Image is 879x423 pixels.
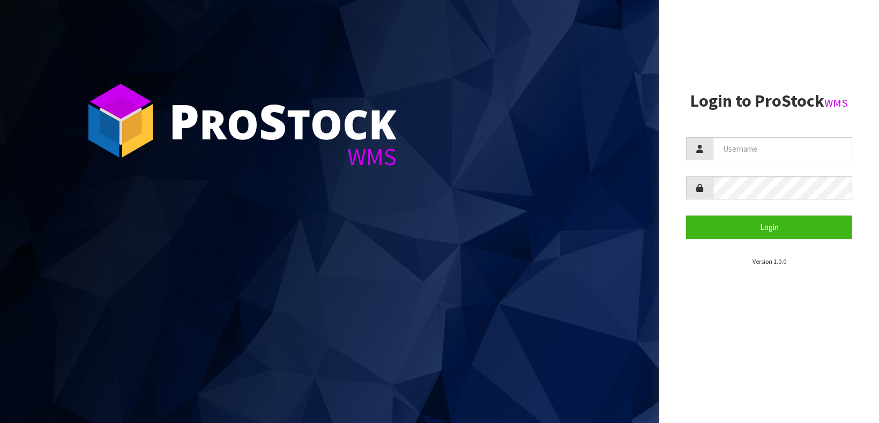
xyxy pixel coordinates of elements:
[259,88,287,153] span: S
[686,92,852,110] h2: Login to ProStock
[686,216,852,239] button: Login
[169,145,397,169] div: WMS
[824,96,848,110] small: WMS
[753,257,786,265] small: Version 1.0.0
[713,137,852,160] input: Username
[169,97,397,145] div: ro tock
[169,88,199,153] span: P
[80,80,161,161] img: ProStock Cube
